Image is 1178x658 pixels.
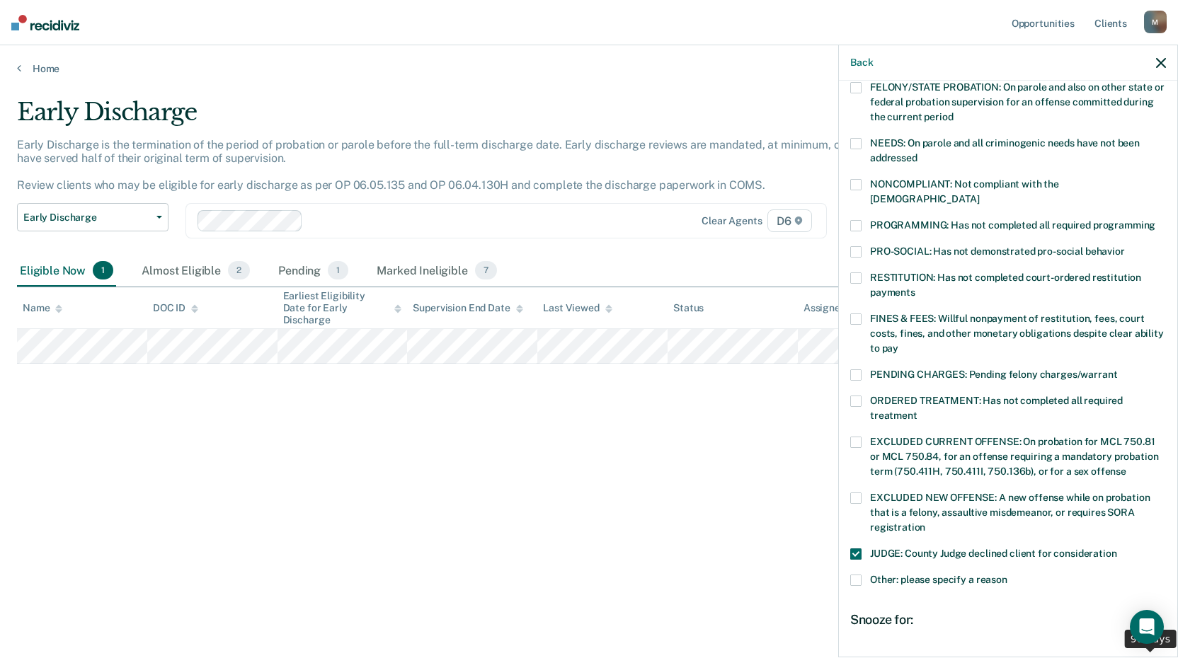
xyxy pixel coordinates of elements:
div: 90 days [1125,630,1177,648]
span: RESTITUTION: Has not completed court-ordered restitution payments [870,272,1141,298]
div: Name [23,302,62,314]
div: Pending [275,255,351,287]
div: Marked Ineligible [374,255,500,287]
span: D6 [767,209,812,232]
button: Back [850,57,873,69]
div: Status [673,302,704,314]
div: Eligible Now [17,255,116,287]
span: 2 [228,261,250,279]
div: DOC ID [153,302,198,314]
span: PROGRAMMING: Has not completed all required programming [870,219,1155,231]
span: 7 [475,261,497,279]
span: Other: please specify a reason [870,574,1007,585]
span: EXCLUDED CURRENT OFFENSE: On probation for MCL 750.81 or MCL 750.84, for an offense requiring a m... [870,436,1158,477]
a: Home [17,62,1161,75]
span: NONCOMPLIANT: Not compliant with the [DEMOGRAPHIC_DATA] [870,178,1059,204]
div: Assigned to [804,302,870,314]
div: Clear agents [702,215,762,227]
span: EXCLUDED NEW OFFENSE: A new offense while on probation that is a felony, assaultive misdemeanor, ... [870,492,1150,533]
span: 1 [93,261,113,279]
div: Almost Eligible [139,255,253,287]
div: Last Viewed [543,302,612,314]
div: Supervision End Date [413,302,522,314]
img: Recidiviz [11,15,79,30]
span: Early Discharge [23,212,151,224]
span: 1 [328,261,348,279]
div: M [1144,11,1167,33]
span: FINES & FEES: Willful nonpayment of restitution, fees, court costs, fines, and other monetary obl... [870,313,1164,354]
p: Early Discharge is the termination of the period of probation or parole before the full-term disc... [17,138,896,192]
span: ORDERED TREATMENT: Has not completed all required treatment [870,395,1123,421]
div: Earliest Eligibility Date for Early Discharge [283,290,402,325]
div: Open Intercom Messenger [1130,610,1164,644]
div: Early Discharge [17,98,900,138]
span: PRO-SOCIAL: Has not demonstrated pro-social behavior [870,246,1125,257]
span: PENDING CHARGES: Pending felony charges/warrant [870,369,1117,380]
div: Snooze for: [850,612,1166,628]
span: NEEDS: On parole and all criminogenic needs have not been addressed [870,137,1140,163]
span: JUDGE: County Judge declined client for consideration [870,548,1117,559]
span: FELONY/STATE PROBATION: On parole and also on other state or federal probation supervision for an... [870,81,1165,122]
